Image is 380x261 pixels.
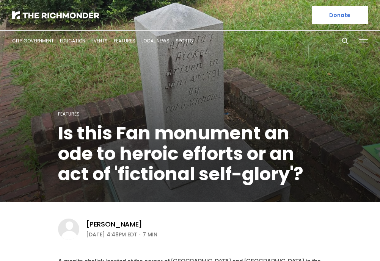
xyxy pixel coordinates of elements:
a: Features [58,111,80,117]
a: Donate [312,6,368,24]
img: The Richmonder [12,11,99,19]
a: Events [91,38,108,44]
a: City Government [12,38,54,44]
a: [PERSON_NAME] [86,220,142,229]
iframe: portal-trigger [316,224,380,261]
span: 7 min [143,230,157,239]
a: Features [114,38,135,44]
h1: Is this Fan monument an ode to heroic efforts or an act of 'fictional self-glory'? [58,123,322,184]
a: Local News [141,38,170,44]
button: Search this site [339,35,351,47]
time: [DATE] 4:48PM EDT [86,230,137,239]
a: Sports [176,38,193,44]
a: Education [60,38,85,44]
